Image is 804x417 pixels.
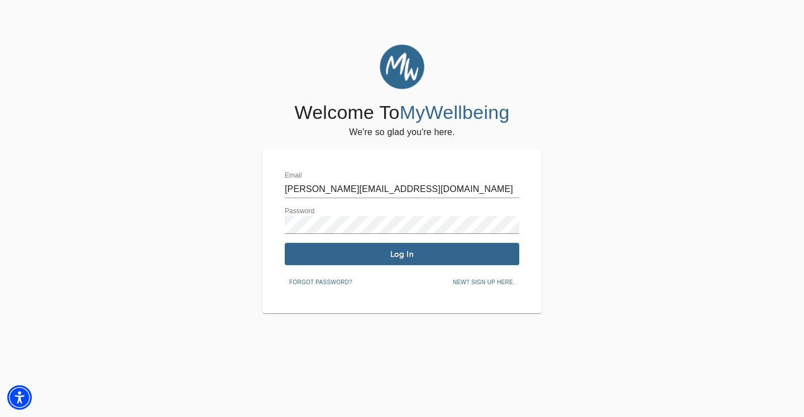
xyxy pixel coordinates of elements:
span: Forgot password? [289,277,352,287]
img: MyWellbeing [380,45,424,89]
span: MyWellbeing [400,102,510,123]
span: New? Sign up here. [453,277,515,287]
a: Forgot password? [285,277,357,286]
button: Log In [285,243,519,265]
label: Password [285,208,315,215]
button: Forgot password? [285,274,357,291]
span: Log In [289,249,515,260]
button: New? Sign up here. [448,274,519,291]
h6: We're so glad you're here. [349,124,454,140]
div: Accessibility Menu [7,385,32,410]
label: Email [285,172,302,179]
h4: Welcome To [294,101,509,124]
